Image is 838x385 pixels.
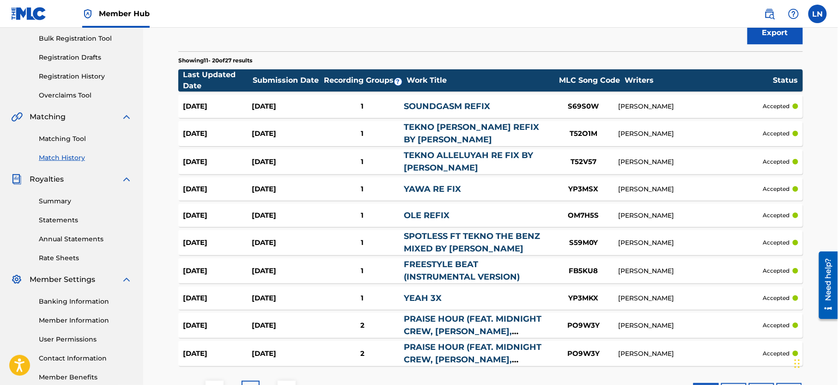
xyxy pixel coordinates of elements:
[404,259,520,282] a: FREESTYLE BEAT (INSTRUMENTAL VERSION)
[39,253,132,263] a: Rate Sheets
[763,129,790,138] p: accepted
[39,234,132,244] a: Annual Statements
[39,34,132,43] a: Bulk Registration Tool
[39,215,132,225] a: Statements
[321,348,404,359] div: 2
[321,266,404,276] div: 1
[252,210,321,221] div: [DATE]
[11,111,23,122] img: Matching
[763,321,790,330] p: accepted
[30,174,64,185] span: Royalties
[549,101,618,112] div: S69S0W
[618,211,763,220] div: [PERSON_NAME]
[321,157,404,167] div: 1
[792,341,838,385] iframe: Chat Widget
[549,210,618,221] div: OM7H5S
[183,348,252,359] div: [DATE]
[763,158,790,166] p: accepted
[773,75,798,86] div: Status
[618,129,763,139] div: [PERSON_NAME]
[404,314,541,361] a: PRAISE HOUR (FEAT. MIDNIGHT CREW, [PERSON_NAME], [PERSON_NAME] & PRINCE [PERSON_NAME])
[30,111,66,122] span: Matching
[788,8,799,19] img: help
[11,274,22,285] img: Member Settings
[39,354,132,363] a: Contact Information
[252,101,321,112] div: [DATE]
[321,210,404,221] div: 1
[395,78,402,86] span: ?
[39,316,132,325] a: Member Information
[625,75,773,86] div: Writers
[121,174,132,185] img: expand
[618,102,763,111] div: [PERSON_NAME]
[808,5,827,23] div: User Menu
[121,274,132,285] img: expand
[404,122,539,145] a: TEKNO [PERSON_NAME] REFIX BY [PERSON_NAME]
[618,238,763,248] div: [PERSON_NAME]
[760,5,779,23] a: Public Search
[183,320,252,331] div: [DATE]
[549,128,618,139] div: T52O1M
[618,293,763,303] div: [PERSON_NAME]
[404,101,490,111] a: SOUNDGASM REFIX
[549,320,618,331] div: PO9W3Y
[323,75,406,86] div: Recording Groups
[183,101,252,112] div: [DATE]
[252,293,321,304] div: [DATE]
[39,335,132,344] a: User Permissions
[39,297,132,306] a: Banking Information
[763,267,790,275] p: accepted
[252,320,321,331] div: [DATE]
[252,184,321,195] div: [DATE]
[549,348,618,359] div: PO9W3Y
[618,321,763,330] div: [PERSON_NAME]
[178,56,252,65] p: Showing 11 - 20 of 27 results
[121,111,132,122] img: expand
[183,157,252,167] div: [DATE]
[764,8,775,19] img: search
[404,210,449,220] a: OLE REFIX
[618,157,763,167] div: [PERSON_NAME]
[321,320,404,331] div: 2
[39,373,132,382] a: Member Benefits
[82,8,93,19] img: Top Rightsholder
[549,238,618,248] div: S59M0Y
[252,128,321,139] div: [DATE]
[30,274,95,285] span: Member Settings
[618,184,763,194] div: [PERSON_NAME]
[404,231,540,254] a: SPOTLESS FT TEKNO THE BENZ MIXED BY [PERSON_NAME]
[404,184,461,194] a: YAWA RE FIX
[252,348,321,359] div: [DATE]
[183,69,252,92] div: Last Updated Date
[252,238,321,248] div: [DATE]
[39,91,132,100] a: Overclaims Tool
[618,266,763,276] div: [PERSON_NAME]
[763,349,790,358] p: accepted
[321,238,404,248] div: 1
[99,8,150,19] span: Member Hub
[555,75,624,86] div: MLC Song Code
[39,153,132,163] a: Match History
[404,150,533,173] a: TEKNO ALLELUYAH RE FIX BY [PERSON_NAME]
[407,75,554,86] div: Work Title
[763,211,790,220] p: accepted
[39,72,132,81] a: Registration History
[812,248,838,323] iframe: Resource Center
[321,184,404,195] div: 1
[183,293,252,304] div: [DATE]
[183,184,252,195] div: [DATE]
[549,184,618,195] div: YP3MSX
[11,7,47,20] img: MLC Logo
[784,5,803,23] div: Help
[763,294,790,302] p: accepted
[763,102,790,110] p: accepted
[39,53,132,62] a: Registration Drafts
[404,293,442,303] a: YEAH 3X
[795,350,800,378] div: Drag
[183,210,252,221] div: [DATE]
[763,185,790,193] p: accepted
[549,266,618,276] div: FB5KU8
